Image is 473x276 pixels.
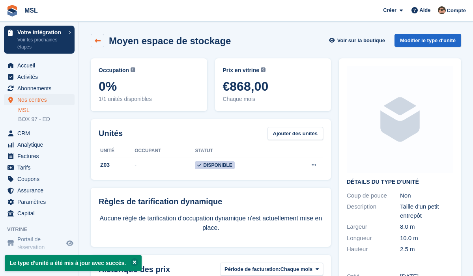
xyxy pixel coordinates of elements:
[17,185,65,196] span: Assurance
[4,208,75,219] a: menu
[99,214,323,233] p: Aucune règle de tarification d'occupation dynamique n'est actuellement mise en place.
[438,6,446,14] img: Kévin CHAUVET
[224,265,280,273] span: Période de facturation:
[18,116,75,123] a: BOX 97 - ED
[99,66,129,75] span: Occupation
[135,145,195,157] th: Occupant
[4,151,75,162] a: menu
[267,127,323,140] a: Ajouter des unités
[17,235,65,251] span: Portail de réservation
[4,196,75,207] a: menu
[17,94,65,105] span: Nos centres
[109,35,231,46] h2: Moyen espace de stockage
[17,151,65,162] span: Factures
[17,60,65,71] span: Accueil
[419,6,430,14] span: Aide
[17,162,65,173] span: Tarifs
[65,239,75,248] a: Boutique d'aperçu
[17,139,65,150] span: Analytique
[447,7,466,15] span: Compte
[394,34,461,47] a: Modifier le type d'unité
[400,202,453,220] div: Taille d'un petit entrepôt
[400,234,453,243] div: 10.0 m
[223,79,323,93] span: €868,00
[347,234,400,243] div: Longueur
[6,5,18,17] img: stora-icon-8386f47178a22dfd0bd8f6a31ec36ba5ce8667c1dd55bd0f319d3a0aa187defe.svg
[337,37,385,45] span: Voir sur la boutique
[99,196,323,207] div: Règles de tarification dynamique
[99,161,135,169] div: Z03
[347,222,400,231] div: Largeur
[17,128,65,139] span: CRM
[99,79,199,93] span: 0%
[400,191,453,200] div: Non
[18,106,75,114] a: MSL
[4,83,75,94] a: menu
[99,127,123,139] h2: Unités
[4,173,75,185] a: menu
[347,66,453,173] img: blank-unit-type-icon-ffbac7b88ba66c5e286b0e438baccc4b9c83835d4c34f86887a83fc20ec27e7b.svg
[17,36,64,50] p: Voir les prochaines étapes
[17,71,65,82] span: Activités
[328,34,388,47] a: Voir sur la boutique
[400,222,453,231] div: 8.0 m
[17,83,65,94] span: Abonnements
[4,139,75,150] a: menu
[223,66,260,75] span: Prix en vitrine
[17,196,65,207] span: Paramètres
[4,235,75,251] a: menu
[99,95,199,103] span: 1/1 unités disponibles
[347,245,400,254] div: Hauteur
[131,67,135,72] img: icon-info-grey-7440780725fd019a000dd9b08b2336e03edf1995a4989e88bcd33f0948082b44.svg
[5,255,142,271] p: Le type d'unité a été mis à jour avec succès.
[261,67,265,72] img: icon-info-grey-7440780725fd019a000dd9b08b2336e03edf1995a4989e88bcd33f0948082b44.svg
[4,94,75,105] a: menu
[347,179,453,185] h2: Détails du type d'unité
[135,157,195,173] td: -
[4,26,75,54] a: Votre intégration Voir les prochaines étapes
[17,208,65,219] span: Capital
[383,6,396,14] span: Créer
[195,161,234,169] span: Disponible
[347,191,400,200] div: Coup de pouce
[223,95,323,103] span: Chaque mois
[280,265,313,273] span: Chaque mois
[99,145,135,157] th: Unité
[4,128,75,139] a: menu
[21,4,41,17] a: MSL
[347,202,400,220] div: Description
[4,71,75,82] a: menu
[4,185,75,196] a: menu
[17,173,65,185] span: Coupons
[17,30,64,35] p: Votre intégration
[7,226,79,233] span: Vitrine
[4,162,75,173] a: menu
[220,263,323,276] button: Période de facturation: Chaque mois
[4,60,75,71] a: menu
[400,245,453,254] div: 2.5 m
[195,145,285,157] th: Statut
